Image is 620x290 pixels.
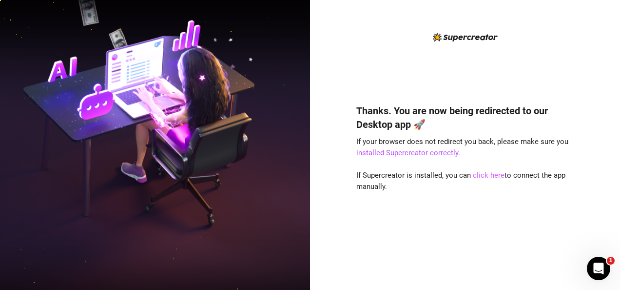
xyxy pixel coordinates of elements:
a: click here [473,171,504,180]
span: 1 [607,257,615,265]
h4: Thanks. You are now being redirected to our Desktop app 🚀 [356,104,574,131]
img: logo-BBDzfeDw.svg [433,33,498,41]
iframe: Intercom live chat [587,257,610,280]
span: If Supercreator is installed, you can to connect the app manually. [356,171,565,191]
span: If your browser does not redirect you back, please make sure you . [356,137,568,158]
a: installed Supercreator correctly [356,148,458,157]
